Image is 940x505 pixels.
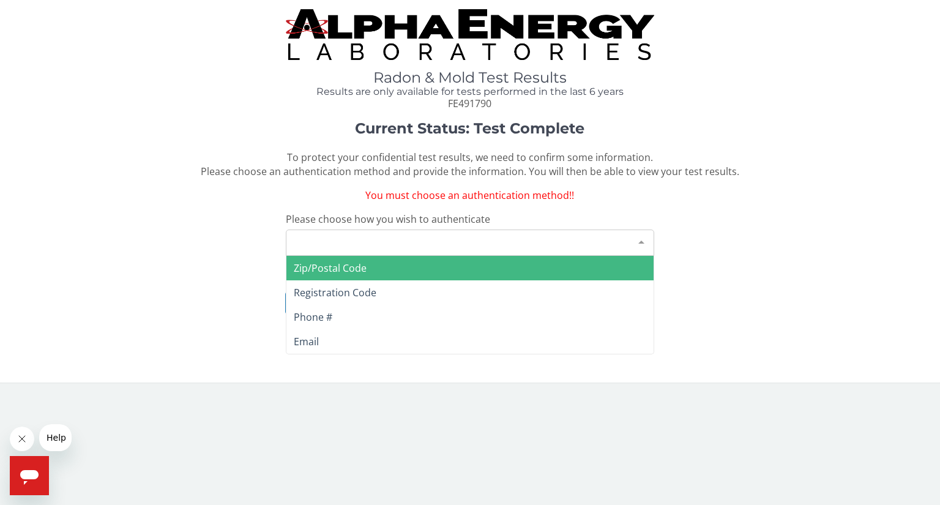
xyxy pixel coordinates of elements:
span: Please choose how you wish to authenticate [286,212,490,226]
iframe: Button to launch messaging window [10,456,49,495]
h4: Results are only available for tests performed in the last 6 years [286,86,654,97]
span: To protect your confidential test results, we need to confirm some information. Please choose an ... [201,151,739,178]
strong: Current Status: Test Complete [355,119,584,137]
h1: Radon & Mold Test Results [286,70,654,86]
span: Zip/Postal Code [294,261,367,275]
span: You must choose an authentication method!! [365,189,574,202]
button: I need help [285,291,654,314]
img: TightCrop.jpg [286,9,654,60]
span: Phone # [294,310,332,324]
iframe: Message from company [39,424,72,451]
span: Registration Code [294,286,376,299]
span: Email [294,335,319,348]
iframe: Close message [10,427,34,451]
span: FE491790 [448,97,491,110]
